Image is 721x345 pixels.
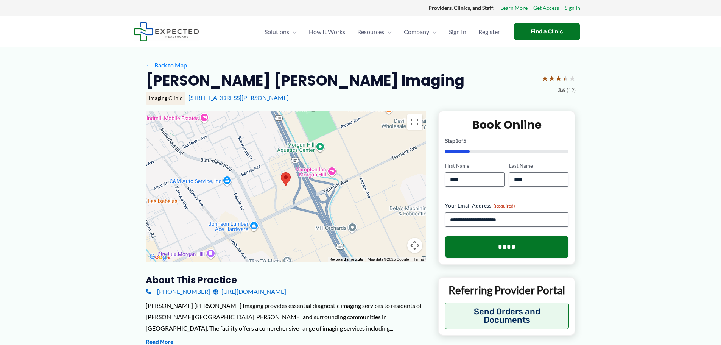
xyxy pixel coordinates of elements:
[445,162,505,170] label: First Name
[514,23,580,40] a: Find a Clinic
[562,71,569,85] span: ★
[509,162,568,170] label: Last Name
[565,3,580,13] a: Sign In
[494,203,515,209] span: (Required)
[384,19,392,45] span: Menu Toggle
[555,71,562,85] span: ★
[542,71,548,85] span: ★
[407,238,422,253] button: Map camera controls
[449,19,466,45] span: Sign In
[463,137,466,144] span: 5
[289,19,297,45] span: Menu Toggle
[445,117,569,132] h2: Book Online
[445,138,569,144] p: Step of
[569,71,576,85] span: ★
[455,137,458,144] span: 1
[398,19,443,45] a: CompanyMenu Toggle
[146,274,426,286] h3: About this practice
[146,61,153,69] span: ←
[533,3,559,13] a: Get Access
[445,303,569,329] button: Send Orders and Documents
[303,19,351,45] a: How It Works
[265,19,289,45] span: Solutions
[548,71,555,85] span: ★
[407,114,422,130] button: Toggle fullscreen view
[567,85,576,95] span: (12)
[146,71,464,90] h2: [PERSON_NAME] [PERSON_NAME] Imaging
[146,300,426,334] div: [PERSON_NAME] [PERSON_NAME] Imaging provides essential diagnostic imaging services to residents o...
[558,85,565,95] span: 3.6
[500,3,528,13] a: Learn More
[259,19,303,45] a: SolutionsMenu Toggle
[445,283,569,297] p: Referring Provider Portal
[146,59,187,71] a: ←Back to Map
[429,19,437,45] span: Menu Toggle
[188,94,289,101] a: [STREET_ADDRESS][PERSON_NAME]
[357,19,384,45] span: Resources
[413,257,424,261] a: Terms (opens in new tab)
[445,202,569,209] label: Your Email Address
[213,286,286,297] a: [URL][DOMAIN_NAME]
[428,5,495,11] strong: Providers, Clinics, and Staff:
[472,19,506,45] a: Register
[148,252,173,262] img: Google
[146,92,185,105] div: Imaging Clinic
[478,19,500,45] span: Register
[368,257,409,261] span: Map data ©2025 Google
[330,257,363,262] button: Keyboard shortcuts
[443,19,472,45] a: Sign In
[146,286,210,297] a: [PHONE_NUMBER]
[309,19,345,45] span: How It Works
[259,19,506,45] nav: Primary Site Navigation
[134,22,199,41] img: Expected Healthcare Logo - side, dark font, small
[148,252,173,262] a: Open this area in Google Maps (opens a new window)
[404,19,429,45] span: Company
[351,19,398,45] a: ResourcesMenu Toggle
